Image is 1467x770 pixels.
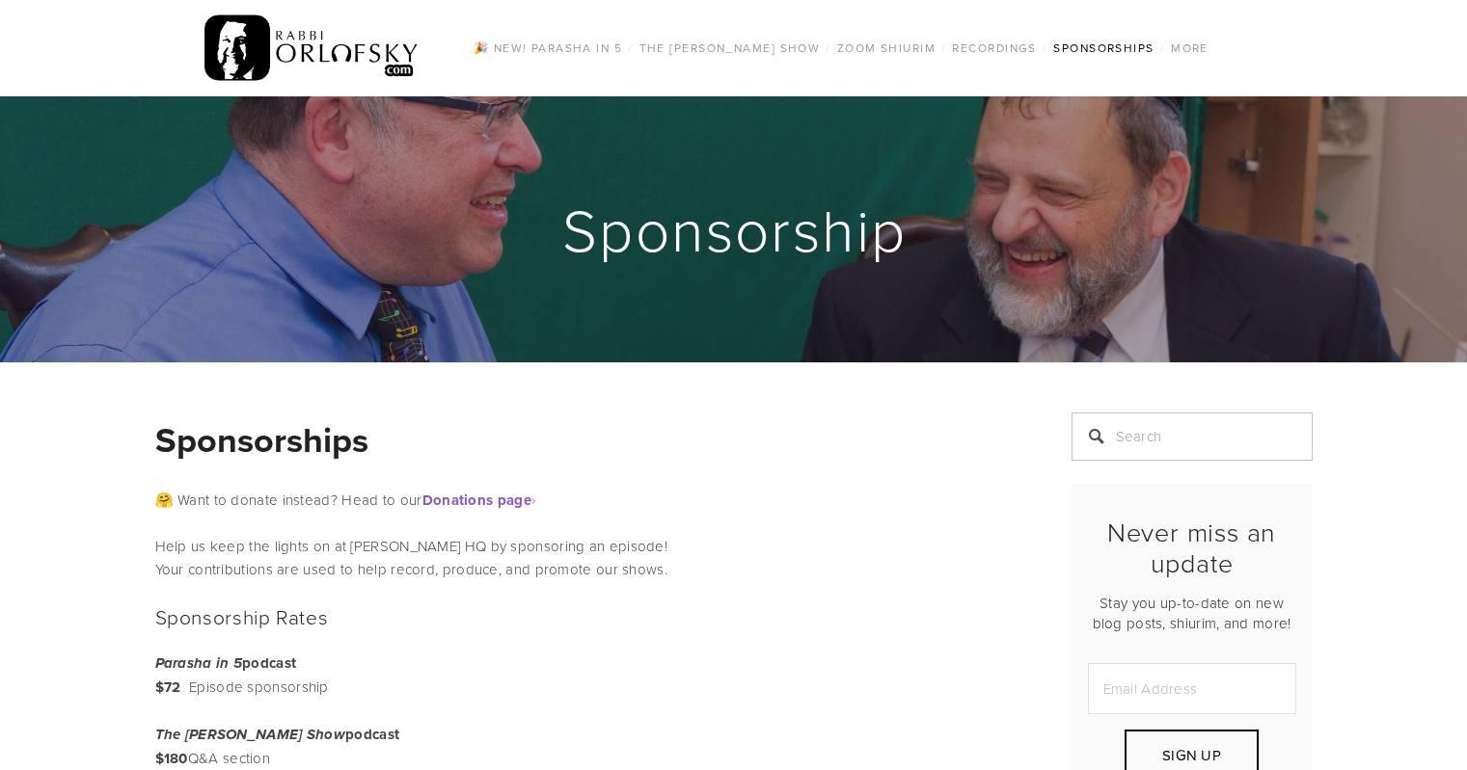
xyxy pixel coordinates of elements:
[155,727,346,744] em: The [PERSON_NAME] Show
[826,40,830,56] span: /
[1162,745,1221,765] span: Sign Up
[1165,36,1214,61] a: More
[204,11,420,86] img: RabbiOrlofsky.com
[422,490,536,510] a: Donations page›
[946,36,1042,61] a: Recordings
[628,40,633,56] span: /
[634,36,827,61] a: The [PERSON_NAME] Show
[155,604,498,628] h2: Sponsorship Rates
[1072,412,1313,461] input: Search
[155,199,1315,260] h1: Sponsorship
[1088,593,1296,633] p: Stay you up-to-date on new blog posts, shiurim, and more!
[155,414,368,465] strong: Sponsorships
[155,489,1023,512] p: 🤗 Want to donate instead? Head to our
[831,36,941,61] a: Zoom Shiurim
[941,40,946,56] span: /
[468,36,628,61] a: 🎉 NEW! Parasha in 5
[155,652,297,698] strong: podcast $72
[155,655,243,673] em: Parasha in 5
[1043,40,1047,56] span: /
[1047,36,1159,61] a: Sponsorships
[1160,40,1165,56] span: /
[1088,663,1296,714] input: Email Address
[155,535,1023,581] p: Help us keep the lights on at [PERSON_NAME] HQ by sponsoring an episode! Your contributions are u...
[1088,517,1296,579] h2: Never miss an update
[422,490,531,511] strong: Donations page
[155,651,498,700] p: Episode sponsorship
[155,724,400,769] strong: podcast $180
